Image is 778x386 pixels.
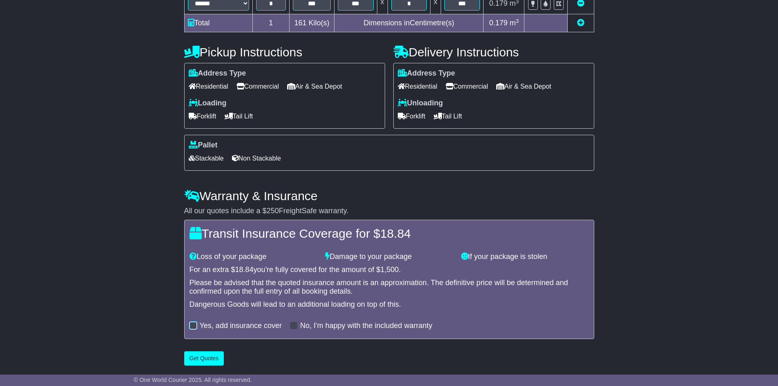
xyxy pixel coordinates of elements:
[189,300,589,309] div: Dangerous Goods will lead to an additional loading on top of this.
[184,351,224,366] button: Get Quotes
[446,80,488,93] span: Commercial
[496,80,551,93] span: Air & Sea Depot
[287,80,342,93] span: Air & Sea Depot
[398,110,426,123] span: Forklift
[189,279,589,296] div: Please be advised that the quoted insurance amount is an approximation. The definitive price will...
[184,45,385,59] h4: Pickup Instructions
[393,45,594,59] h4: Delivery Instructions
[189,110,216,123] span: Forklift
[184,207,594,216] div: All our quotes include a $ FreightSafe warranty.
[184,189,594,203] h4: Warranty & Insurance
[516,18,519,24] sup: 3
[398,99,443,108] label: Unloading
[457,252,593,261] div: If your package is stolen
[510,19,519,27] span: m
[380,266,399,274] span: 1,500
[232,152,281,165] span: Non Stackable
[185,252,321,261] div: Loss of your package
[380,227,411,240] span: 18.84
[189,99,227,108] label: Loading
[134,377,252,383] span: © One World Courier 2025. All rights reserved.
[189,227,589,240] h4: Transit Insurance Coverage for $
[577,19,584,27] a: Add new item
[290,14,334,32] td: Kilo(s)
[398,69,455,78] label: Address Type
[398,80,437,93] span: Residential
[334,14,484,32] td: Dimensions in Centimetre(s)
[434,110,462,123] span: Tail Lift
[267,207,279,215] span: 250
[200,321,282,330] label: Yes, add insurance cover
[189,69,246,78] label: Address Type
[489,19,508,27] span: 0.179
[321,252,457,261] div: Damage to your package
[236,80,279,93] span: Commercial
[189,141,218,150] label: Pallet
[294,19,307,27] span: 161
[189,80,228,93] span: Residential
[235,266,254,274] span: 18.84
[252,14,290,32] td: 1
[225,110,253,123] span: Tail Lift
[300,321,432,330] label: No, I'm happy with the included warranty
[189,152,224,165] span: Stackable
[189,266,589,274] div: For an extra $ you're fully covered for the amount of $ .
[184,14,252,32] td: Total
